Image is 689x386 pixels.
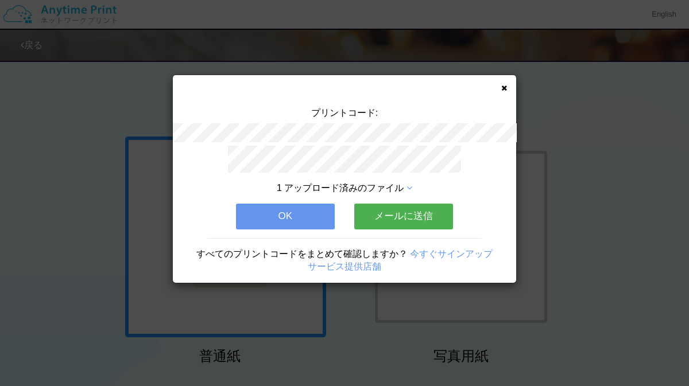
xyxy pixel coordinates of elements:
a: 今すぐサインアップ [410,249,493,259]
span: プリントコード: [311,108,378,118]
a: サービス提供店舗 [308,262,381,271]
span: すべてのプリントコードをまとめて確認しますか？ [196,249,408,259]
span: 1 アップロード済みのファイル [277,183,404,193]
button: OK [236,204,335,229]
button: メールに送信 [354,204,453,229]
